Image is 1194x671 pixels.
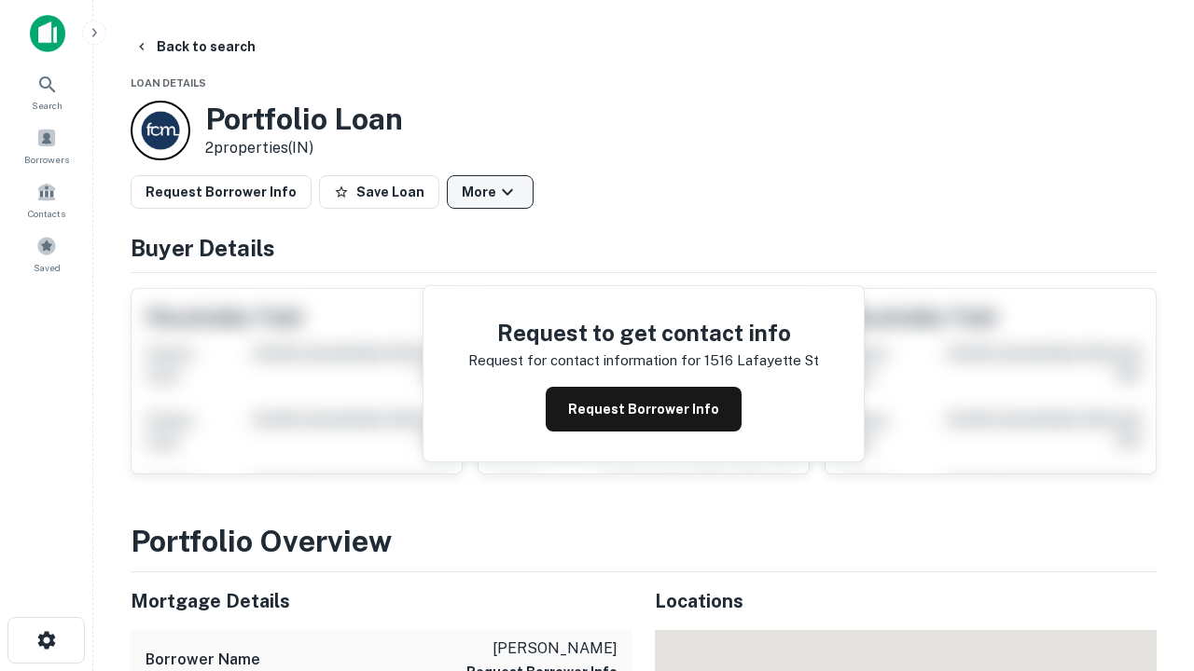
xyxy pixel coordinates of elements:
button: Back to search [127,30,263,63]
button: More [447,175,534,209]
h3: Portfolio Overview [131,519,1157,564]
p: Request for contact information for [468,349,701,372]
span: Saved [34,260,61,275]
img: capitalize-icon.png [30,15,65,52]
h3: Portfolio Loan [205,102,403,137]
h5: Mortgage Details [131,587,632,615]
h6: Borrower Name [146,649,260,671]
a: Borrowers [6,120,88,171]
iframe: Chat Widget [1101,462,1194,552]
p: 1516 lafayette st [704,349,819,372]
a: Search [6,66,88,116]
span: Search [32,98,62,113]
h4: Request to get contact info [468,316,819,349]
h5: Locations [655,587,1157,615]
button: Request Borrower Info [131,175,312,209]
a: Saved [6,228,88,279]
a: Contacts [6,174,88,225]
button: Save Loan [319,175,439,209]
span: Contacts [28,206,65,221]
button: Request Borrower Info [546,387,742,431]
span: Loan Details [131,77,206,89]
span: Borrowers [24,152,69,167]
h4: Buyer Details [131,231,1157,265]
p: [PERSON_NAME] [466,637,618,660]
p: 2 properties (IN) [205,137,403,159]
